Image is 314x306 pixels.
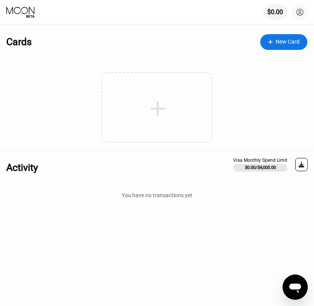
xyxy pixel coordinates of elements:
[233,158,287,172] div: Visa Monthly Spend Limit$0.00/$4,000.00
[267,8,283,16] div: $0.00
[245,165,276,170] div: $0.00 / $4,000.00
[233,158,287,163] div: Visa Monthly Spend Limit
[6,36,32,48] div: Cards
[6,184,308,206] div: You have no transactions yet
[6,162,38,173] div: Activity
[276,38,299,45] div: New Card
[263,4,287,20] div: $0.00
[283,275,308,300] iframe: Button to launch messaging window
[260,34,307,50] div: New Card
